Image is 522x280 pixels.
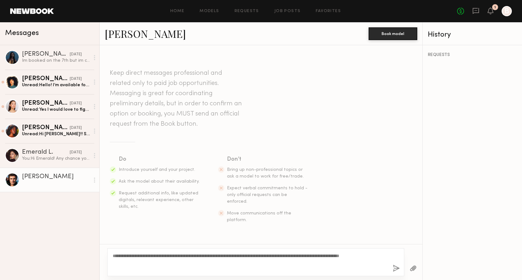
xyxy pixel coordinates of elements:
[494,6,496,9] div: 1
[22,58,90,64] div: Im booked on the 7th but im currently holding for the 8th and will let you know my availability a...
[22,76,70,82] div: [PERSON_NAME]
[70,150,82,156] div: [DATE]
[22,131,90,137] div: Unread: Hi [PERSON_NAME]!! Sounds great I’ll text you now
[170,9,185,13] a: Home
[22,125,70,131] div: [PERSON_NAME]
[369,27,417,40] button: Book model
[22,107,90,113] div: Unread: Yes I would love to figure out a time, I just texted you!
[22,156,90,162] div: You: Hi Emerald! Any chance you would be availble for a quick casting? thanks so much! [PERSON_NA...
[119,155,200,164] div: Do
[70,125,82,131] div: [DATE]
[70,76,82,82] div: [DATE]
[227,211,291,222] span: Move communications off the platform.
[316,9,341,13] a: Favorites
[119,191,198,209] span: Request additional info, like updated digitals, relevant experience, other skills, etc.
[428,53,517,57] div: REQUESTS
[110,68,243,129] header: Keep direct messages professional and related only to paid job opportunities. Messaging is great ...
[105,27,186,40] a: [PERSON_NAME]
[200,9,219,13] a: Models
[274,9,301,13] a: Job Posts
[119,168,195,172] span: Introduce yourself and your project.
[119,179,200,184] span: Ask the model about their availability.
[22,82,90,88] div: Unread: Hello! I’m available for those dates :)
[227,168,304,178] span: Bring up non-professional topics or ask a model to work for free/trade.
[227,155,308,164] div: Don’t
[5,30,39,37] span: Messages
[22,174,90,180] div: [PERSON_NAME]
[22,100,70,107] div: [PERSON_NAME]
[22,149,70,156] div: Emerald L.
[70,101,82,107] div: [DATE]
[369,31,417,36] a: Book model
[428,31,517,38] div: History
[235,9,259,13] a: Requests
[502,6,512,16] a: B
[70,52,82,58] div: [DATE]
[22,51,70,58] div: [PERSON_NAME]
[227,186,307,204] span: Expect verbal commitments to hold - only official requests can be enforced.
